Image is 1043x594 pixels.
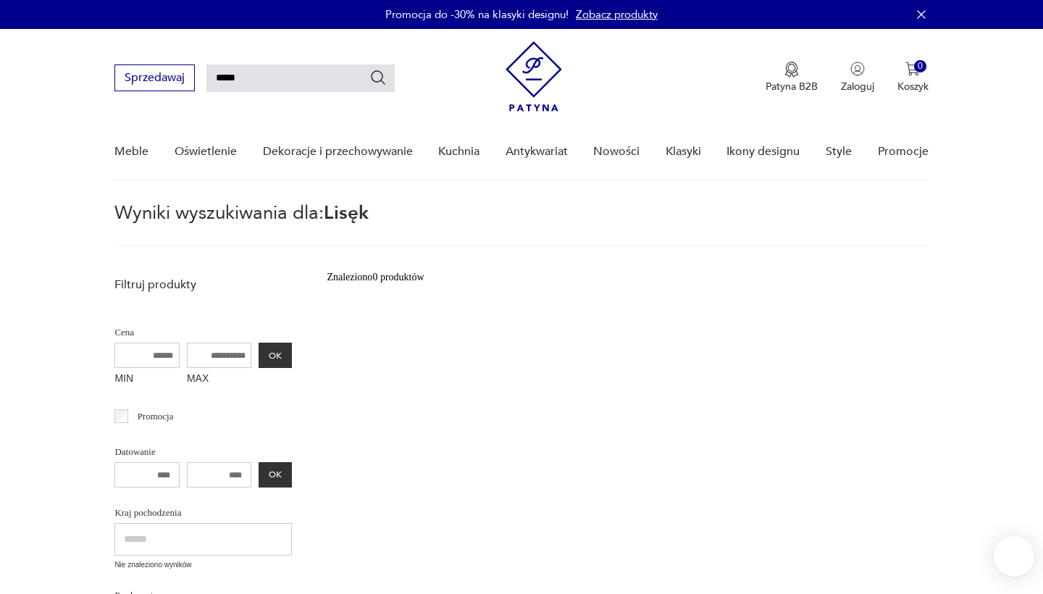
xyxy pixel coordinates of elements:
a: Ikony designu [726,124,800,180]
p: Cena [114,325,292,340]
label: MIN [114,368,180,391]
a: Dekoracje i przechowywanie [263,124,413,180]
p: Kraj pochodzenia [114,505,292,521]
button: OK [259,462,292,488]
a: Sprzedawaj [114,74,195,84]
p: Filtruj produkty [114,277,292,293]
p: Wyniki wyszukiwania dla: [114,204,928,246]
p: Promocja do -30% na klasyki designu! [385,7,569,22]
span: Lisęk [324,200,369,226]
img: Ikona medalu [784,62,799,78]
a: Antykwariat [506,124,568,180]
button: OK [259,343,292,368]
img: Ikona koszyka [905,62,920,76]
a: Promocje [878,124,929,180]
p: Datowanie [114,444,292,460]
a: Nowości [593,124,640,180]
button: Zaloguj [841,62,874,93]
button: Patyna B2B [766,62,818,93]
p: Nie znaleziono wyników [114,559,292,571]
div: Znaleziono 0 produktów [327,269,424,285]
iframe: Smartsupp widget button [994,536,1034,577]
p: Koszyk [897,80,929,93]
div: 0 [914,60,926,72]
a: Style [826,124,852,180]
p: Zaloguj [841,80,874,93]
p: Promocja [138,409,174,424]
button: Szukaj [369,69,387,86]
a: Zobacz produkty [576,7,658,22]
button: 0Koszyk [897,62,929,93]
p: Patyna B2B [766,80,818,93]
img: Patyna - sklep z meblami i dekoracjami vintage [506,41,562,112]
a: Kuchnia [438,124,479,180]
button: Sprzedawaj [114,64,195,91]
a: Ikona medaluPatyna B2B [766,62,818,93]
a: Meble [114,124,148,180]
a: Klasyki [666,124,701,180]
a: Oświetlenie [175,124,237,180]
label: MAX [187,368,252,391]
img: Ikonka użytkownika [850,62,865,76]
